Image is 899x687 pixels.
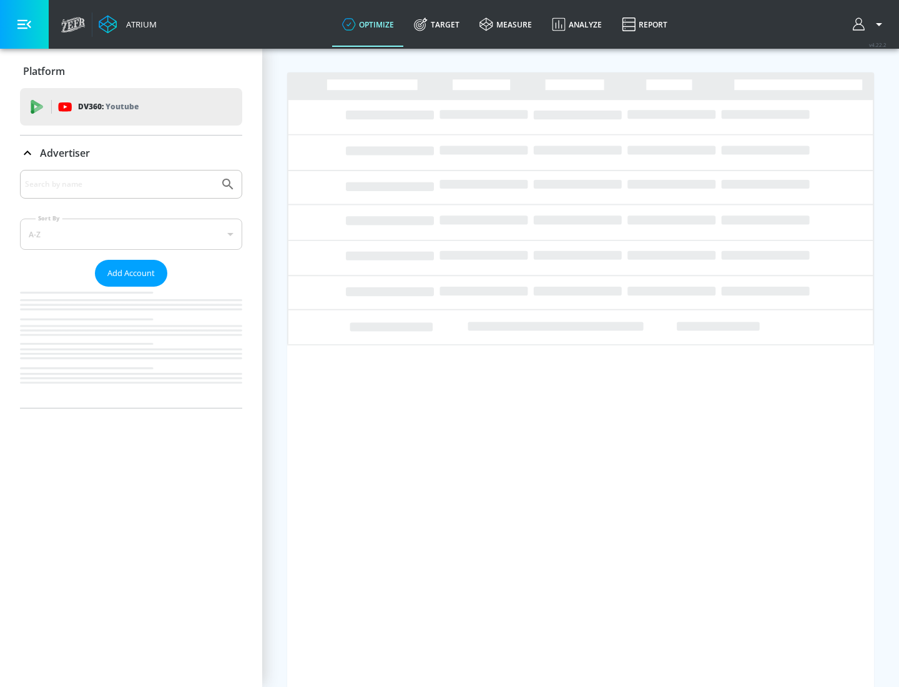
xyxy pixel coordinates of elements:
a: optimize [332,2,404,47]
div: Atrium [121,19,157,30]
span: Add Account [107,266,155,280]
nav: list of Advertiser [20,287,242,408]
a: Analyze [542,2,612,47]
p: Advertiser [40,146,90,160]
div: A-Z [20,219,242,250]
input: Search by name [25,176,214,192]
div: Advertiser [20,136,242,171]
div: DV360: Youtube [20,88,242,126]
p: Youtube [106,100,139,113]
p: DV360: [78,100,139,114]
button: Add Account [95,260,167,287]
label: Sort By [36,214,62,222]
a: Target [404,2,469,47]
a: Atrium [99,15,157,34]
div: Advertiser [20,170,242,408]
a: Report [612,2,677,47]
div: Platform [20,54,242,89]
span: v 4.22.2 [869,41,887,48]
p: Platform [23,64,65,78]
a: measure [469,2,542,47]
